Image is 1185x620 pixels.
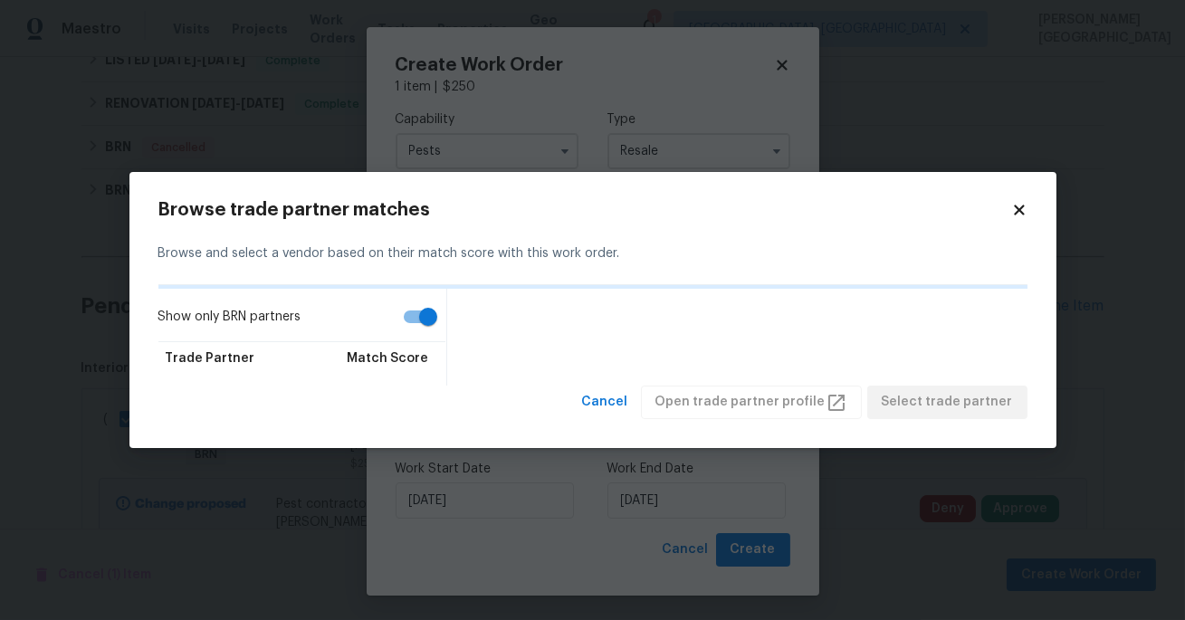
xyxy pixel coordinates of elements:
span: Cancel [582,391,628,414]
span: Match Score [347,349,428,367]
h2: Browse trade partner matches [158,201,1011,219]
button: Cancel [575,386,636,419]
div: Browse and select a vendor based on their match score with this work order. [158,223,1027,285]
span: Show only BRN partners [158,308,301,327]
span: Trade Partner [166,349,255,367]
